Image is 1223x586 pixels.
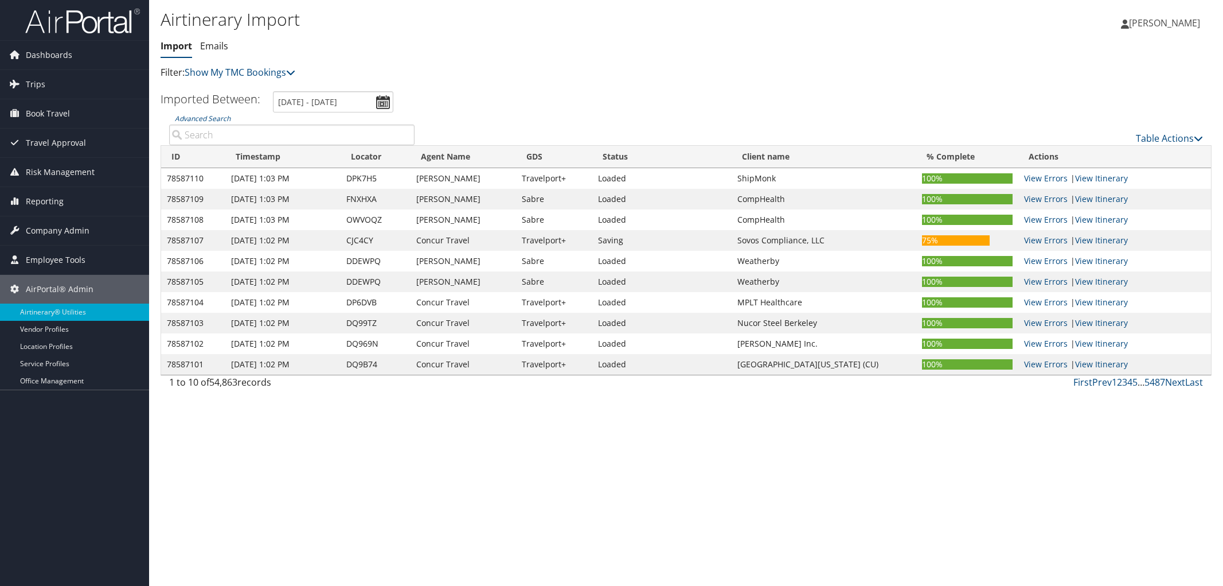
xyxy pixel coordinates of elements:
[1024,173,1068,184] a: View errors
[161,333,225,354] td: 78587102
[1018,292,1211,313] td: |
[516,271,592,292] td: Sabre
[922,235,990,246] div: 75%
[1132,376,1138,389] a: 5
[161,271,225,292] td: 78587105
[411,251,516,271] td: [PERSON_NAME]
[161,7,861,32] h1: Airtinerary Import
[732,292,916,313] td: MPLT Healthcare
[341,209,411,230] td: OWVOQZ
[516,230,592,251] td: Travelport+
[732,189,916,209] td: CompHealth
[1024,255,1068,266] a: View errors
[922,359,1013,370] div: 100%
[175,114,230,123] a: Advanced Search
[161,65,861,80] p: Filter:
[225,292,341,313] td: [DATE] 1:02 PM
[341,230,411,251] td: CJC4CY
[1018,251,1211,271] td: |
[916,146,1018,168] th: % Complete: activate to sort column ascending
[922,297,1013,308] div: 100%
[1024,317,1068,328] a: View errors
[922,277,1013,287] div: 100%
[1024,359,1068,370] a: View errors
[341,333,411,354] td: DQ969N
[592,230,732,251] td: Saving
[1112,376,1117,389] a: 1
[1018,209,1211,230] td: |
[922,318,1013,328] div: 100%
[341,313,411,333] td: DQ99TZ
[26,70,45,99] span: Trips
[922,339,1013,349] div: 100%
[732,354,916,375] td: [GEOGRAPHIC_DATA][US_STATE] (CU)
[732,209,916,230] td: CompHealth
[341,168,411,189] td: DPK7H5
[161,168,225,189] td: 78587110
[225,313,341,333] td: [DATE] 1:02 PM
[200,40,228,52] a: Emails
[732,313,916,333] td: Nucor Steel Berkeley
[161,251,225,271] td: 78587106
[341,251,411,271] td: DDEWPQ
[516,354,592,375] td: Travelport+
[1018,168,1211,189] td: |
[1127,376,1132,389] a: 4
[1018,313,1211,333] td: |
[732,333,916,354] td: [PERSON_NAME] Inc.
[411,209,516,230] td: [PERSON_NAME]
[732,251,916,271] td: Weatherby
[1165,376,1185,389] a: Next
[1121,6,1212,40] a: [PERSON_NAME]
[592,333,732,354] td: Loaded
[161,354,225,375] td: 78587101
[516,146,592,168] th: GDS: activate to sort column ascending
[732,230,916,251] td: Sovos Compliance, LLC
[1117,376,1122,389] a: 2
[1018,189,1211,209] td: |
[1075,297,1128,308] a: View Itinerary Details
[922,256,1013,266] div: 100%
[1144,376,1165,389] a: 5487
[273,91,393,112] input: [DATE] - [DATE]
[1018,230,1211,251] td: |
[1024,297,1068,308] a: View errors
[26,187,64,216] span: Reporting
[1075,359,1128,370] a: View Itinerary Details
[411,354,516,375] td: Concur Travel
[1138,376,1144,389] span: …
[922,173,1013,184] div: 100%
[1075,317,1128,328] a: View Itinerary Details
[26,99,70,128] span: Book Travel
[592,146,732,168] th: Status: activate to sort column ascending
[1075,214,1128,225] a: View Itinerary Details
[341,146,411,168] th: Locator: activate to sort column ascending
[25,7,140,34] img: airportal-logo.png
[161,230,225,251] td: 78587107
[1092,376,1112,389] a: Prev
[592,271,732,292] td: Loaded
[411,292,516,313] td: Concur Travel
[1018,146,1211,168] th: Actions
[225,271,341,292] td: [DATE] 1:02 PM
[341,292,411,313] td: DP6DVB
[1075,255,1128,266] a: View Itinerary Details
[516,292,592,313] td: Travelport+
[411,168,516,189] td: [PERSON_NAME]
[161,91,260,107] h3: Imported Between:
[225,333,341,354] td: [DATE] 1:02 PM
[1024,214,1068,225] a: View errors
[26,246,85,274] span: Employee Tools
[1122,376,1127,389] a: 3
[26,129,86,157] span: Travel Approval
[225,354,341,375] td: [DATE] 1:02 PM
[341,354,411,375] td: DQ9B74
[1075,193,1128,204] a: View Itinerary Details
[225,209,341,230] td: [DATE] 1:03 PM
[1136,132,1203,145] a: Table Actions
[225,189,341,209] td: [DATE] 1:03 PM
[161,40,192,52] a: Import
[1024,276,1068,287] a: View errors
[516,313,592,333] td: Travelport+
[592,354,732,375] td: Loaded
